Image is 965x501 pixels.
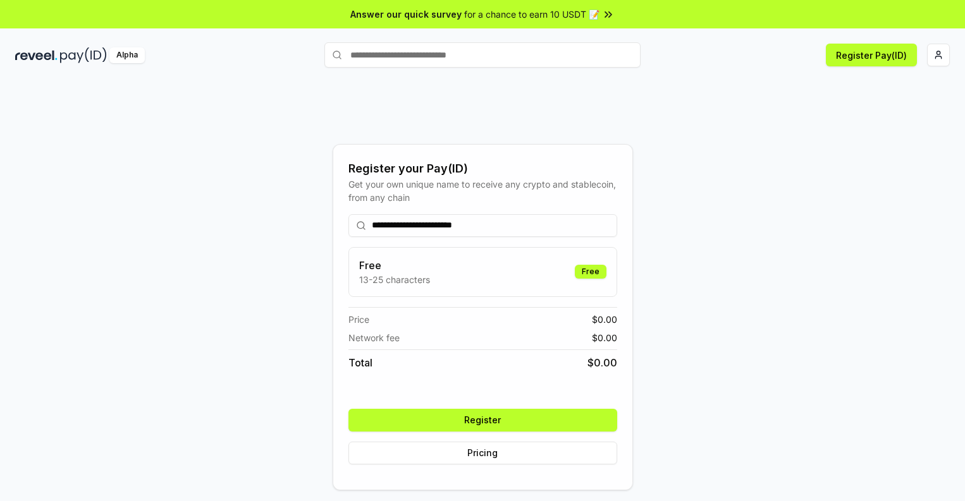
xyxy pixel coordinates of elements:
[109,47,145,63] div: Alpha
[587,355,617,370] span: $ 0.00
[348,442,617,464] button: Pricing
[575,265,606,279] div: Free
[60,47,107,63] img: pay_id
[348,331,400,344] span: Network fee
[592,331,617,344] span: $ 0.00
[348,160,617,178] div: Register your Pay(ID)
[15,47,58,63] img: reveel_dark
[592,313,617,326] span: $ 0.00
[826,44,917,66] button: Register Pay(ID)
[350,8,462,21] span: Answer our quick survey
[348,355,372,370] span: Total
[464,8,599,21] span: for a chance to earn 10 USDT 📝
[359,258,430,273] h3: Free
[348,178,617,204] div: Get your own unique name to receive any crypto and stablecoin, from any chain
[359,273,430,286] p: 13-25 characters
[348,409,617,432] button: Register
[348,313,369,326] span: Price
